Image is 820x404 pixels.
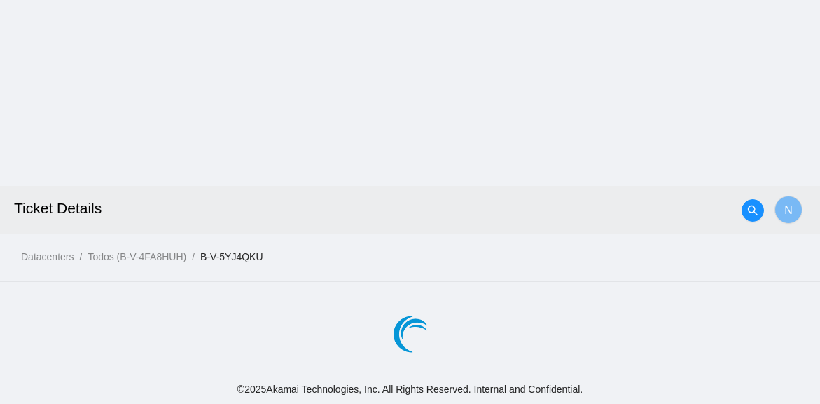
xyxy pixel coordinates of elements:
[200,251,263,262] a: B-V-5YJ4QKU
[742,205,763,216] span: search
[742,199,764,222] button: search
[192,251,195,262] span: /
[88,251,186,262] a: Todos (B-V-4FA8HUH)
[784,201,793,219] span: N
[79,251,82,262] span: /
[21,251,74,262] a: Datacenters
[774,196,802,224] button: N
[14,186,569,231] h2: Ticket Details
